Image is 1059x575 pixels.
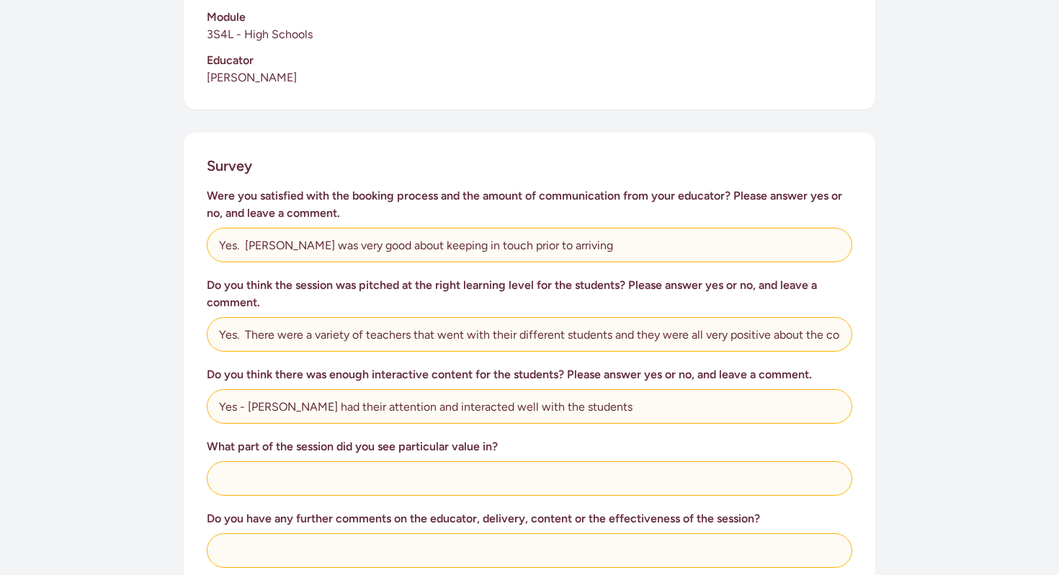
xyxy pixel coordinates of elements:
[207,277,852,311] h3: Do you think the session was pitched at the right learning level for the students? Please answer ...
[207,9,852,26] h3: Module
[207,52,852,69] h3: Educator
[207,156,252,176] h2: Survey
[207,366,852,383] h3: Do you think there was enough interactive content for the students? Please answer yes or no, and ...
[207,438,852,455] h3: What part of the session did you see particular value in?
[207,187,852,222] h3: Were you satisfied with the booking process and the amount of communication from your educator? P...
[207,69,852,86] p: [PERSON_NAME]
[207,510,852,527] h3: Do you have any further comments on the educator, delivery, content or the effectiveness of the s...
[207,26,852,43] p: 3S4L - High Schools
